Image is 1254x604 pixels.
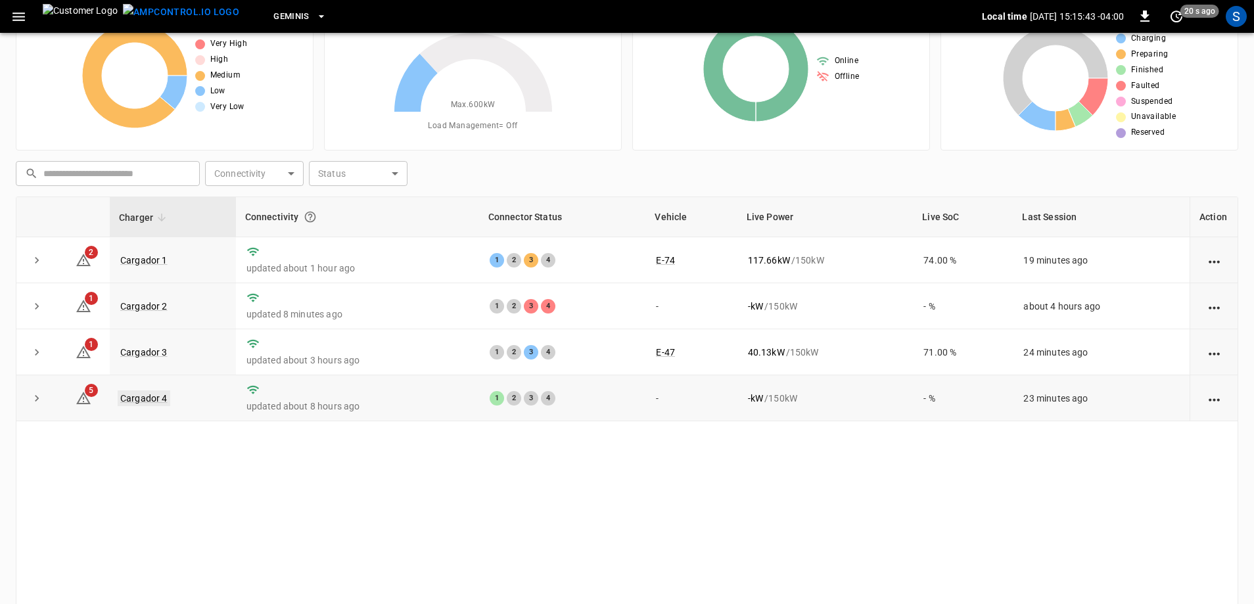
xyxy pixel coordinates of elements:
[27,250,47,270] button: expand row
[982,10,1027,23] p: Local time
[507,299,521,314] div: 2
[645,283,737,329] td: -
[479,197,646,237] th: Connector Status
[76,300,91,310] a: 1
[507,345,521,360] div: 2
[85,338,98,351] span: 1
[748,254,903,267] div: / 150 kW
[507,253,521,267] div: 2
[245,205,470,229] div: Connectivity
[246,262,469,275] p: updated about 1 hour ago
[913,197,1013,237] th: Live SoC
[748,300,903,313] div: / 150 kW
[913,237,1013,283] td: 74.00 %
[246,354,469,367] p: updated about 3 hours ago
[1013,329,1190,375] td: 24 minutes ago
[835,70,860,83] span: Offline
[1030,10,1124,23] p: [DATE] 15:15:43 -04:00
[210,53,229,66] span: High
[123,4,239,20] img: ampcontrol.io logo
[1131,32,1166,45] span: Charging
[273,9,310,24] span: Geminis
[76,254,91,264] a: 2
[428,120,517,133] span: Load Management = Off
[656,347,675,358] a: E-47
[1190,197,1238,237] th: Action
[541,299,555,314] div: 4
[1166,6,1187,27] button: set refresh interval
[1206,254,1222,267] div: action cell options
[913,375,1013,421] td: - %
[541,391,555,406] div: 4
[1013,283,1190,329] td: about 4 hours ago
[1206,392,1222,405] div: action cell options
[524,299,538,314] div: 3
[524,391,538,406] div: 3
[1206,300,1222,313] div: action cell options
[120,255,168,266] a: Cargador 1
[748,392,763,405] p: - kW
[246,400,469,413] p: updated about 8 hours ago
[119,210,170,225] span: Charger
[118,390,170,406] a: Cargador 4
[1131,126,1165,139] span: Reserved
[27,296,47,316] button: expand row
[1131,48,1169,61] span: Preparing
[451,99,496,112] span: Max. 600 kW
[210,85,225,98] span: Low
[656,255,675,266] a: E-74
[268,4,332,30] button: Geminis
[1206,346,1222,359] div: action cell options
[210,101,244,114] span: Very Low
[43,4,118,29] img: Customer Logo
[76,346,91,357] a: 1
[1131,80,1160,93] span: Faulted
[645,197,737,237] th: Vehicle
[1013,237,1190,283] td: 19 minutes ago
[748,392,903,405] div: / 150 kW
[210,69,241,82] span: Medium
[246,308,469,321] p: updated 8 minutes ago
[507,391,521,406] div: 2
[1013,197,1190,237] th: Last Session
[490,253,504,267] div: 1
[737,197,914,237] th: Live Power
[1180,5,1219,18] span: 20 s ago
[1131,64,1163,77] span: Finished
[120,301,168,312] a: Cargador 2
[210,37,248,51] span: Very High
[748,346,903,359] div: / 150 kW
[27,388,47,408] button: expand row
[748,346,785,359] p: 40.13 kW
[298,205,322,229] button: Connection between the charger and our software.
[490,299,504,314] div: 1
[120,347,168,358] a: Cargador 3
[85,292,98,305] span: 1
[524,345,538,360] div: 3
[490,345,504,360] div: 1
[1131,95,1173,108] span: Suspended
[1131,110,1176,124] span: Unavailable
[524,253,538,267] div: 3
[748,300,763,313] p: - kW
[490,391,504,406] div: 1
[27,342,47,362] button: expand row
[835,55,858,68] span: Online
[85,384,98,397] span: 5
[76,392,91,403] a: 5
[1013,375,1190,421] td: 23 minutes ago
[85,246,98,259] span: 2
[913,283,1013,329] td: - %
[748,254,790,267] p: 117.66 kW
[645,375,737,421] td: -
[541,253,555,267] div: 4
[913,329,1013,375] td: 71.00 %
[541,345,555,360] div: 4
[1226,6,1247,27] div: profile-icon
